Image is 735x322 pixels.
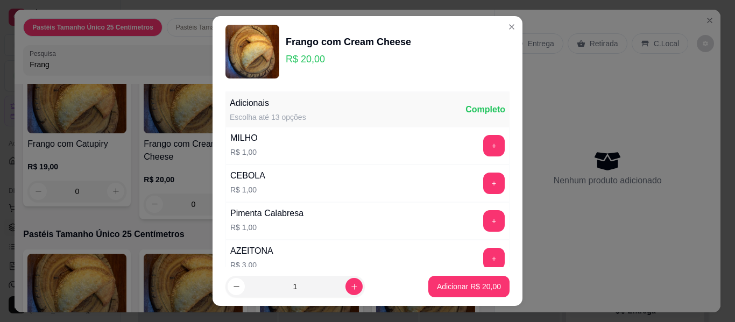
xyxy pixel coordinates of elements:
[230,169,265,182] div: CEBOLA
[230,132,258,145] div: MILHO
[345,278,363,295] button: increase-product-quantity
[230,112,306,123] div: Escolha até 13 opções
[230,260,273,270] p: R$ 3,00
[230,207,303,220] div: Pimenta Calabresa
[503,18,520,35] button: Close
[483,210,505,232] button: add
[286,52,411,67] p: R$ 20,00
[465,103,505,116] div: Completo
[483,173,505,194] button: add
[230,184,265,195] p: R$ 1,00
[286,34,411,49] div: Frango com Cream Cheese
[437,281,501,292] p: Adicionar R$ 20,00
[230,147,258,158] p: R$ 1,00
[428,276,510,297] button: Adicionar R$ 20,00
[483,135,505,156] button: add
[483,248,505,269] button: add
[230,245,273,257] div: AZEITONA
[228,278,245,295] button: decrease-product-quantity
[230,97,306,110] div: Adicionais
[225,25,279,78] img: product-image
[230,222,303,233] p: R$ 1,00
